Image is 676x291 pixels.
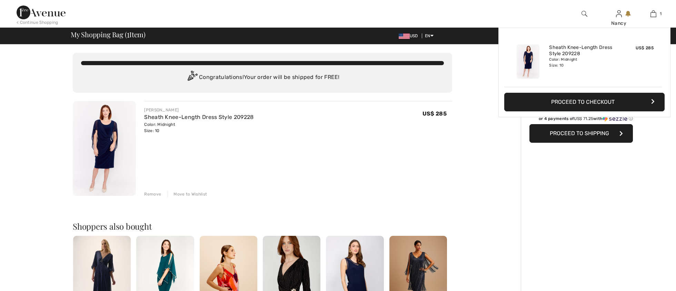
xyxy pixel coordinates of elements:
div: < Continue Shopping [17,19,58,26]
img: 1ère Avenue [17,6,66,19]
a: 1 [636,10,670,18]
span: US$ 285 [423,110,447,117]
span: US$ 285 [636,46,654,50]
span: USD [399,33,421,38]
div: Nancy [602,20,636,27]
div: Color: Midnight Size: 10 [144,121,254,134]
span: 1 [660,11,662,17]
a: Sheath Knee-Length Dress Style 209228 [144,114,254,120]
img: US Dollar [399,33,410,39]
img: Sheath Knee-Length Dress Style 209228 [517,44,539,79]
img: Congratulation2.svg [185,71,199,84]
img: My Bag [650,10,656,18]
button: Proceed to Checkout [504,93,665,111]
span: 1 [127,29,129,38]
img: search the website [581,10,587,18]
div: Move to Wishlist [168,191,207,197]
span: EN [425,33,434,38]
a: Sheath Knee-Length Dress Style 209228 [549,44,617,57]
div: Congratulations! Your order will be shipped for FREE! [81,71,444,84]
img: My Info [616,10,622,18]
div: [PERSON_NAME] [144,107,254,113]
img: Sheath Knee-Length Dress Style 209228 [73,101,136,196]
a: Sign In [616,10,622,17]
span: My Shopping Bag ( Item) [71,31,146,38]
h2: Shoppers also bought [73,222,452,230]
div: Color: Midnight Size: 10 [549,57,617,68]
div: Remove [144,191,161,197]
